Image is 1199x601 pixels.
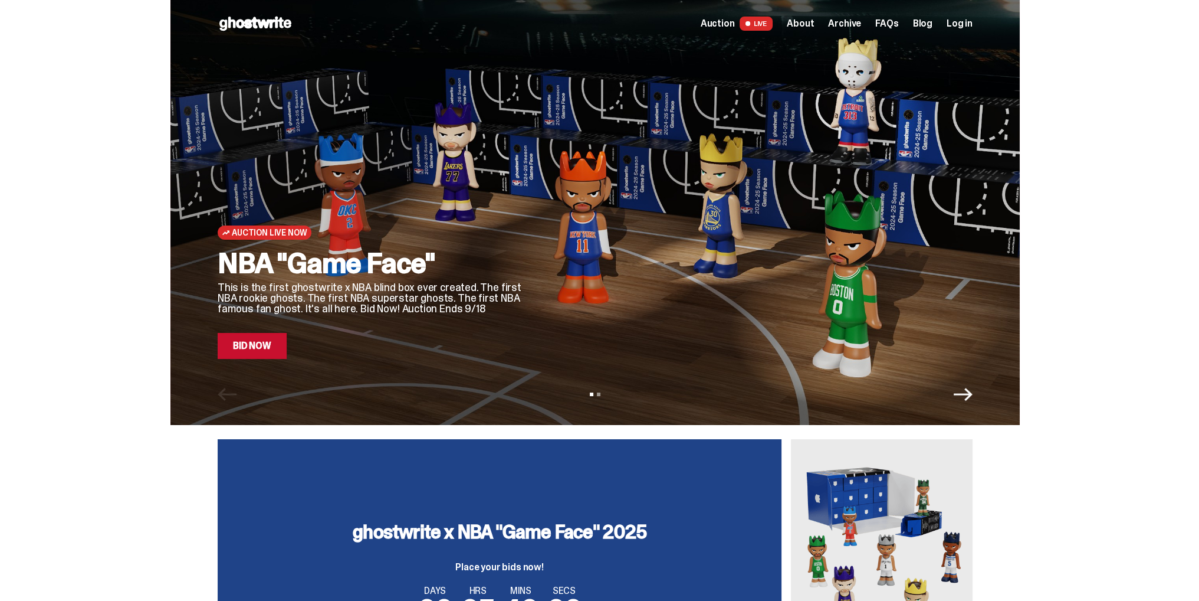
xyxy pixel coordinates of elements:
[913,19,932,28] a: Blog
[461,586,494,596] span: HRS
[353,522,646,541] h3: ghostwrite x NBA "Game Face" 2025
[218,282,524,314] p: This is the first ghostwrite x NBA blind box ever created. The first NBA rookie ghosts. The first...
[701,17,773,31] a: Auction LIVE
[547,586,582,596] span: SECS
[353,563,646,572] p: Place your bids now!
[597,393,600,396] button: View slide 2
[218,249,524,277] h2: NBA "Game Face"
[418,586,452,596] span: DAYS
[947,19,973,28] a: Log in
[875,19,898,28] a: FAQs
[701,19,735,28] span: Auction
[590,393,593,396] button: View slide 1
[218,333,287,359] a: Bid Now
[828,19,861,28] a: Archive
[740,17,773,31] span: LIVE
[954,385,973,404] button: Next
[232,228,307,237] span: Auction Live Now
[787,19,814,28] a: About
[504,586,538,596] span: MINS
